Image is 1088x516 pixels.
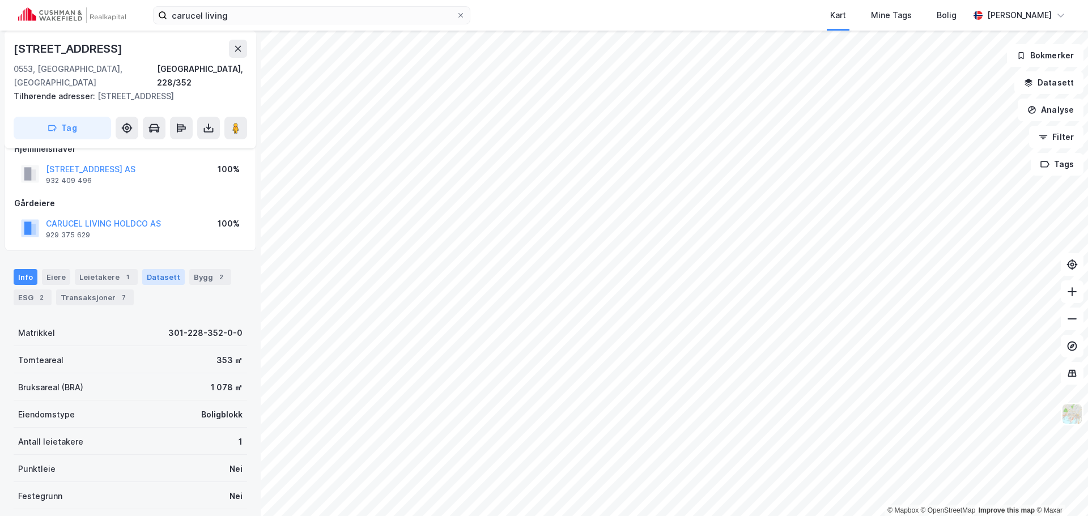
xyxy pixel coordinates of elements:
button: Tags [1031,153,1083,176]
div: Transaksjoner [56,289,134,305]
div: Leietakere [75,269,138,285]
div: Nei [229,462,243,476]
a: Mapbox [887,506,919,514]
div: 2 [36,292,47,303]
div: Eiere [42,269,70,285]
div: 100% [218,217,240,231]
button: Datasett [1014,71,1083,94]
div: Tomteareal [18,353,63,367]
img: Z [1061,403,1083,425]
div: [GEOGRAPHIC_DATA], 228/352 [157,62,247,89]
div: Eiendomstype [18,408,75,421]
div: Info [14,269,37,285]
div: 1 078 ㎡ [211,381,243,394]
div: 0553, [GEOGRAPHIC_DATA], [GEOGRAPHIC_DATA] [14,62,157,89]
div: 353 ㎡ [216,353,243,367]
div: Festegrunn [18,489,62,503]
button: Filter [1029,126,1083,148]
div: 100% [218,163,240,176]
div: Nei [229,489,243,503]
div: Boligblokk [201,408,243,421]
div: Matrikkel [18,326,55,340]
span: Tilhørende adresser: [14,91,97,101]
img: cushman-wakefield-realkapital-logo.202ea83816669bd177139c58696a8fa1.svg [18,7,126,23]
div: Datasett [142,269,185,285]
button: Tag [14,117,111,139]
a: Improve this map [979,506,1035,514]
div: 929 375 629 [46,231,90,240]
div: Hjemmelshaver [14,142,246,156]
div: 932 409 496 [46,176,92,185]
div: Bolig [937,8,957,22]
div: ESG [14,289,52,305]
div: [STREET_ADDRESS] [14,40,125,58]
div: [PERSON_NAME] [987,8,1052,22]
input: Søk på adresse, matrikkel, gårdeiere, leietakere eller personer [167,7,456,24]
div: 7 [118,292,129,303]
div: [STREET_ADDRESS] [14,89,238,103]
div: Antall leietakere [18,435,83,449]
button: Bokmerker [1007,44,1083,67]
div: 1 [122,271,133,283]
div: Bruksareal (BRA) [18,381,83,394]
div: Bygg [189,269,231,285]
div: Gårdeiere [14,197,246,210]
button: Analyse [1018,99,1083,121]
div: Punktleie [18,462,56,476]
div: 2 [215,271,227,283]
div: Kontrollprogram for chat [1031,462,1088,516]
div: Kart [830,8,846,22]
div: 1 [239,435,243,449]
div: 301-228-352-0-0 [168,326,243,340]
iframe: Chat Widget [1031,462,1088,516]
div: Mine Tags [871,8,912,22]
a: OpenStreetMap [921,506,976,514]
